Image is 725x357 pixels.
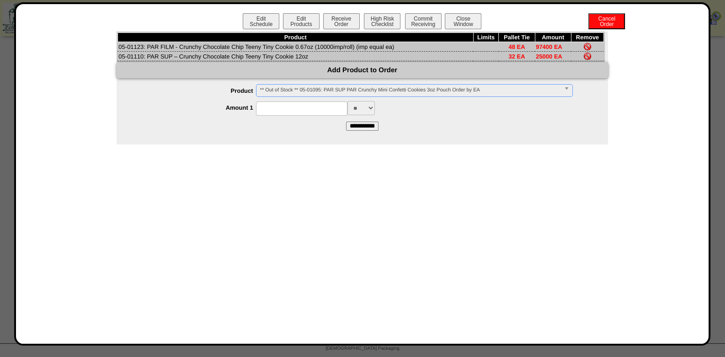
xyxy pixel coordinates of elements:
th: Remove [571,33,603,42]
button: CloseWindow [445,13,481,29]
button: High RiskChecklist [364,13,400,29]
th: Pallet Tie [499,33,535,42]
td: 05-01123: PAR FILM - Crunchy Chocolate Chip Teeny Tiny Cookie 0.67oz (10000imp/roll) (imp equal ea) [117,42,473,52]
span: 48 EA [508,43,525,50]
a: CloseWindow [444,21,482,27]
div: Add Product to Order [117,62,608,78]
button: CommitReceiving [405,13,442,29]
img: Remove Item [584,43,591,50]
button: EditProducts [283,13,320,29]
span: 25000 EA [536,53,562,60]
td: 05-01110: PAR SUP – Crunchy Chocolate Chip Teeny Tiny Cookie 12oz [117,52,473,61]
label: Product [135,87,256,94]
span: ** Out of Stock ** 05-01095: PAR SUP PAR Crunchy Mini Confetti Cookies 3oz Pouch Order by EA [260,85,560,96]
button: CancelOrder [588,13,625,29]
button: ReceiveOrder [323,13,360,29]
span: 97400 EA [536,43,562,50]
a: High RiskChecklist [363,21,403,27]
span: 32 EA [508,53,525,60]
img: Remove Item [584,53,591,60]
th: Amount [535,33,571,42]
button: EditSchedule [243,13,279,29]
label: Amount 1 [135,104,256,111]
th: Product [117,33,473,42]
th: Limits [473,33,499,42]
